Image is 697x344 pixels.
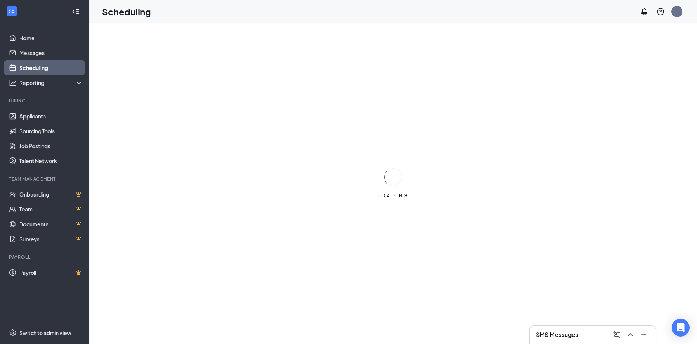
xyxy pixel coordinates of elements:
[9,79,16,86] svg: Analysis
[19,45,83,60] a: Messages
[9,329,16,337] svg: Settings
[19,202,83,217] a: TeamCrown
[19,153,83,168] a: Talent Network
[19,60,83,75] a: Scheduling
[19,265,83,280] a: PayrollCrown
[19,187,83,202] a: OnboardingCrown
[19,31,83,45] a: Home
[626,330,635,339] svg: ChevronUp
[19,109,83,124] a: Applicants
[8,7,16,15] svg: WorkstreamLogo
[612,330,621,339] svg: ComposeMessage
[536,331,578,339] h3: SMS Messages
[19,217,83,232] a: DocumentsCrown
[640,7,649,16] svg: Notifications
[19,79,83,86] div: Reporting
[672,319,690,337] div: Open Intercom Messenger
[9,176,82,182] div: Team Management
[9,254,82,260] div: Payroll
[611,329,623,341] button: ComposeMessage
[639,330,648,339] svg: Minimize
[19,329,71,337] div: Switch to admin view
[676,8,678,15] div: T
[656,7,665,16] svg: QuestionInfo
[102,5,151,18] h1: Scheduling
[375,192,412,199] div: LOADING
[624,329,636,341] button: ChevronUp
[9,98,82,104] div: Hiring
[19,138,83,153] a: Job Postings
[19,124,83,138] a: Sourcing Tools
[19,232,83,246] a: SurveysCrown
[638,329,650,341] button: Minimize
[72,8,79,15] svg: Collapse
